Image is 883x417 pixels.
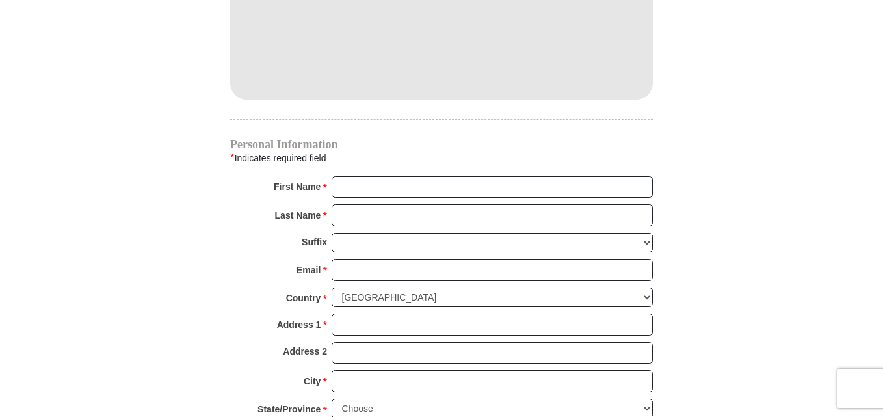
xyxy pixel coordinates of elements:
[275,206,321,224] strong: Last Name
[297,261,321,279] strong: Email
[230,139,653,150] h4: Personal Information
[302,233,327,251] strong: Suffix
[286,289,321,307] strong: Country
[274,178,321,196] strong: First Name
[277,316,321,334] strong: Address 1
[304,372,321,390] strong: City
[283,342,327,360] strong: Address 2
[230,150,653,167] div: Indicates required field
